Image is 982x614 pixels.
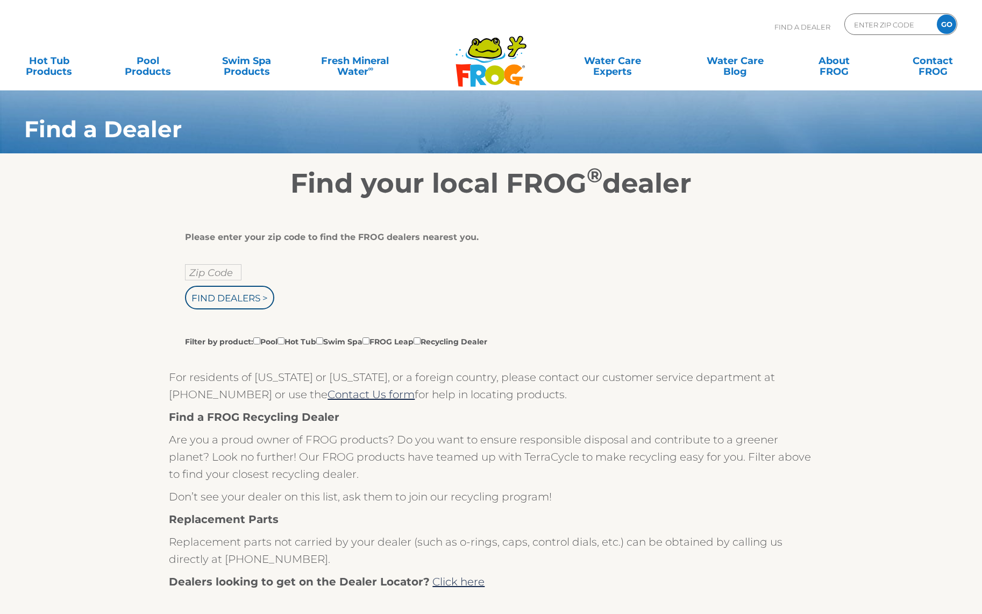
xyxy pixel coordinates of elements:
[169,431,813,483] p: Are you a proud owner of FROG products? Do you want to ensure responsible disposal and contribute...
[328,388,415,401] a: Contact Us form
[11,50,88,72] a: Hot TubProducts
[414,337,421,344] input: Filter by product:PoolHot TubSwim SpaFROG LeapRecycling Dealer
[550,50,675,72] a: Water CareExperts
[450,22,532,87] img: Frog Products Logo
[316,337,323,344] input: Filter by product:PoolHot TubSwim SpaFROG LeapRecycling Dealer
[169,488,813,505] p: Don’t see your dealer on this list, ask them to join our recycling program!
[432,575,485,588] a: Click here
[185,335,487,347] label: Filter by product: Pool Hot Tub Swim Spa FROG Leap Recycling Dealer
[587,163,602,187] sup: ®
[169,369,813,403] p: For residents of [US_STATE] or [US_STATE], or a foreign country, please contact our customer serv...
[110,50,187,72] a: PoolProducts
[253,337,260,344] input: Filter by product:PoolHot TubSwim SpaFROG LeapRecycling Dealer
[697,50,774,72] a: Water CareBlog
[795,50,872,72] a: AboutFROG
[169,575,430,588] strong: Dealers looking to get on the Dealer Locator?
[169,513,279,526] strong: Replacement Parts
[937,15,956,34] input: GO
[277,337,284,344] input: Filter by product:PoolHot TubSwim SpaFROG LeapRecycling Dealer
[185,286,274,309] input: Find Dealers >
[8,167,974,200] h2: Find your local FROG dealer
[307,50,403,72] a: Fresh MineralWater∞
[774,13,830,40] p: Find A Dealer
[24,116,877,142] h1: Find a Dealer
[185,232,788,243] div: Please enter your zip code to find the FROG dealers nearest you.
[169,533,813,568] p: Replacement parts not carried by your dealer (such as o-rings, caps, control dials, etc.) can be ...
[894,50,971,72] a: ContactFROG
[368,64,374,73] sup: ∞
[169,411,339,424] strong: Find a FROG Recycling Dealer
[208,50,285,72] a: Swim SpaProducts
[362,337,369,344] input: Filter by product:PoolHot TubSwim SpaFROG LeapRecycling Dealer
